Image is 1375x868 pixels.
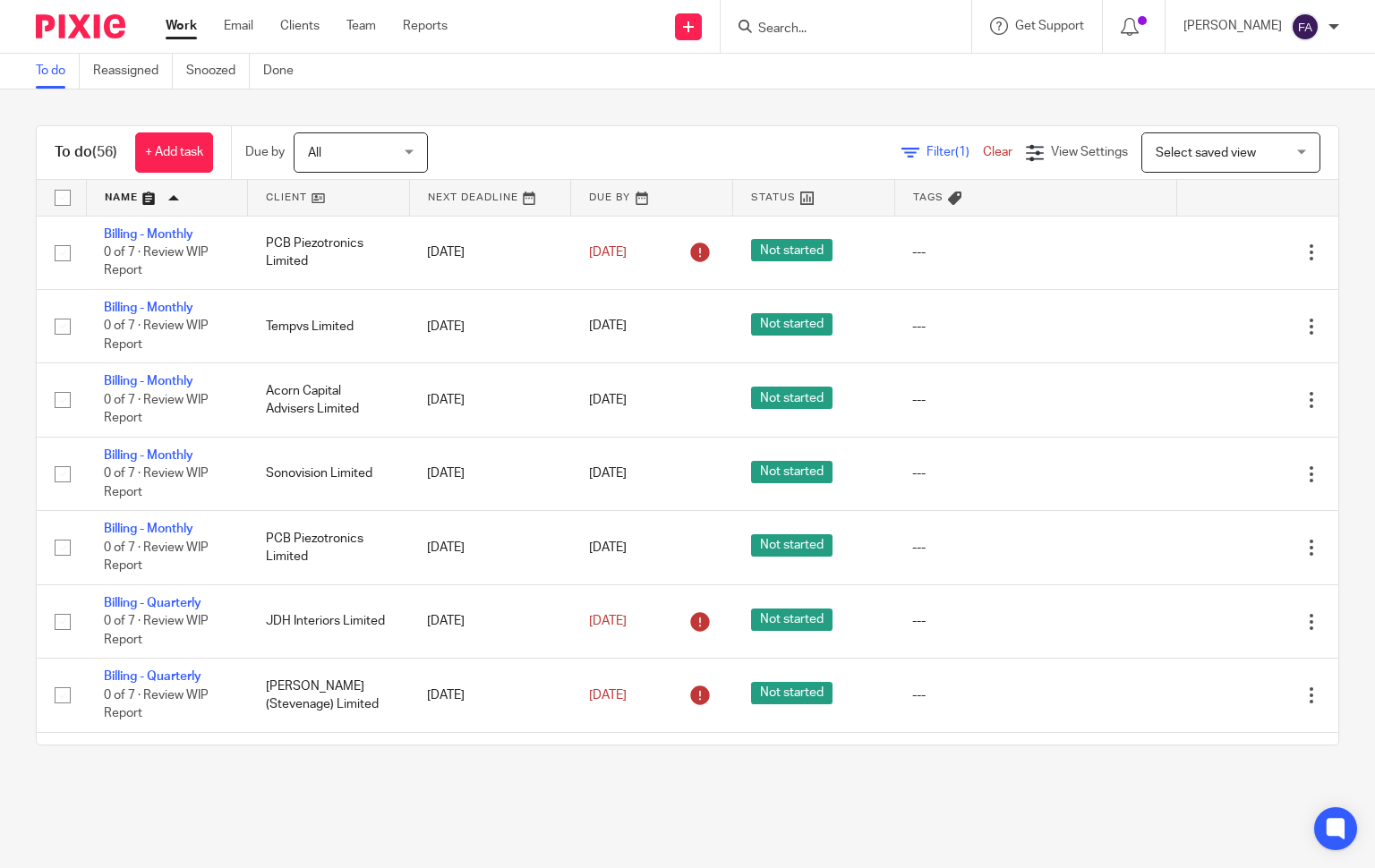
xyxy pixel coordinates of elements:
[409,289,571,362] td: [DATE]
[1291,13,1319,41] img: svg%3E
[248,659,410,732] td: [PERSON_NAME] (Stevenage) Limited
[248,584,410,658] td: JDH Interiors Limited
[104,228,193,241] a: Billing - Monthly
[983,146,1012,158] a: Clear
[589,468,627,481] span: [DATE]
[751,461,833,483] span: Not started
[104,541,209,573] span: 0 of 7 · Review WIP Report
[751,534,833,557] span: Not started
[104,597,201,609] a: Billing - Quarterly
[104,689,209,720] span: 0 of 7 · Review WIP Report
[912,243,1158,261] div: ---
[186,54,250,89] a: Snoozed
[248,732,410,805] td: G.O. International (U.K.) Limited
[409,363,571,437] td: [DATE]
[104,394,209,425] span: 0 of 7 · Review WIP Report
[912,686,1158,704] div: ---
[912,612,1158,630] div: ---
[166,17,197,35] a: Work
[280,17,320,35] a: Clients
[104,449,193,462] a: Billing - Monthly
[912,539,1158,557] div: ---
[1183,17,1282,35] p: [PERSON_NAME]
[955,146,969,158] span: (1)
[104,375,193,387] a: Billing - Monthly
[248,511,410,584] td: PCB Piezotronics Limited
[589,615,627,627] span: [DATE]
[589,246,627,259] span: [DATE]
[263,54,307,89] a: Done
[104,246,209,277] span: 0 of 7 · Review WIP Report
[245,143,285,161] p: Due by
[104,320,209,352] span: 0 of 7 · Review WIP Report
[1156,147,1256,159] span: Select saved view
[912,464,1158,482] div: ---
[36,14,125,38] img: Pixie
[751,608,833,631] span: Not started
[104,670,201,683] a: Billing - Quarterly
[409,584,571,658] td: [DATE]
[409,659,571,732] td: [DATE]
[403,17,448,35] a: Reports
[409,732,571,805] td: [DATE]
[104,615,209,646] span: 0 of 7 · Review WIP Report
[36,54,80,89] a: To do
[92,145,117,159] span: (56)
[93,54,173,89] a: Reassigned
[409,216,571,289] td: [DATE]
[589,541,627,554] span: [DATE]
[1051,146,1128,158] span: View Settings
[224,17,253,35] a: Email
[589,689,627,702] span: [DATE]
[346,17,376,35] a: Team
[104,523,193,535] a: Billing - Monthly
[751,239,833,261] span: Not started
[248,363,410,437] td: Acorn Capital Advisers Limited
[409,511,571,584] td: [DATE]
[589,320,627,333] span: [DATE]
[1015,20,1084,32] span: Get Support
[104,302,193,314] a: Billing - Monthly
[409,437,571,510] td: [DATE]
[912,391,1158,409] div: ---
[248,216,410,289] td: PCB Piezotronics Limited
[55,143,117,162] h1: To do
[308,147,321,159] span: All
[913,192,944,202] span: Tags
[927,146,983,158] span: Filter
[135,132,213,173] a: + Add task
[751,313,833,336] span: Not started
[589,394,627,406] span: [DATE]
[756,21,918,38] input: Search
[751,387,833,409] span: Not started
[248,289,410,362] td: Tempvs Limited
[104,467,209,498] span: 0 of 7 · Review WIP Report
[248,437,410,510] td: Sonovision Limited
[751,682,833,704] span: Not started
[912,318,1158,336] div: ---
